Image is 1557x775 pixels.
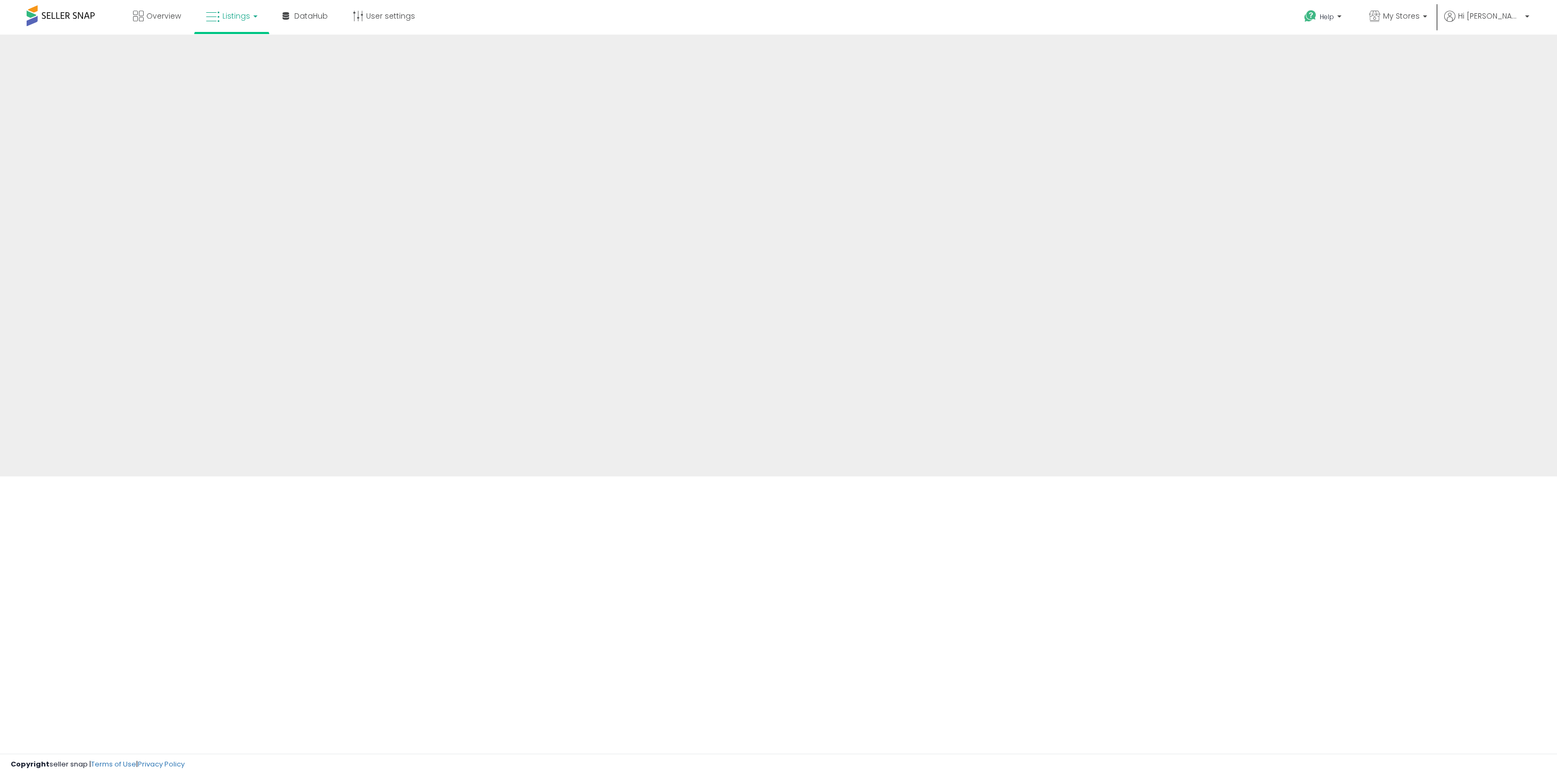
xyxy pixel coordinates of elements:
[1304,10,1317,23] i: Get Help
[1296,2,1352,35] a: Help
[222,11,250,21] span: Listings
[294,11,328,21] span: DataHub
[146,11,181,21] span: Overview
[1383,11,1420,21] span: My Stores
[1444,11,1529,35] a: Hi [PERSON_NAME]
[1458,11,1522,21] span: Hi [PERSON_NAME]
[1320,12,1334,21] span: Help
